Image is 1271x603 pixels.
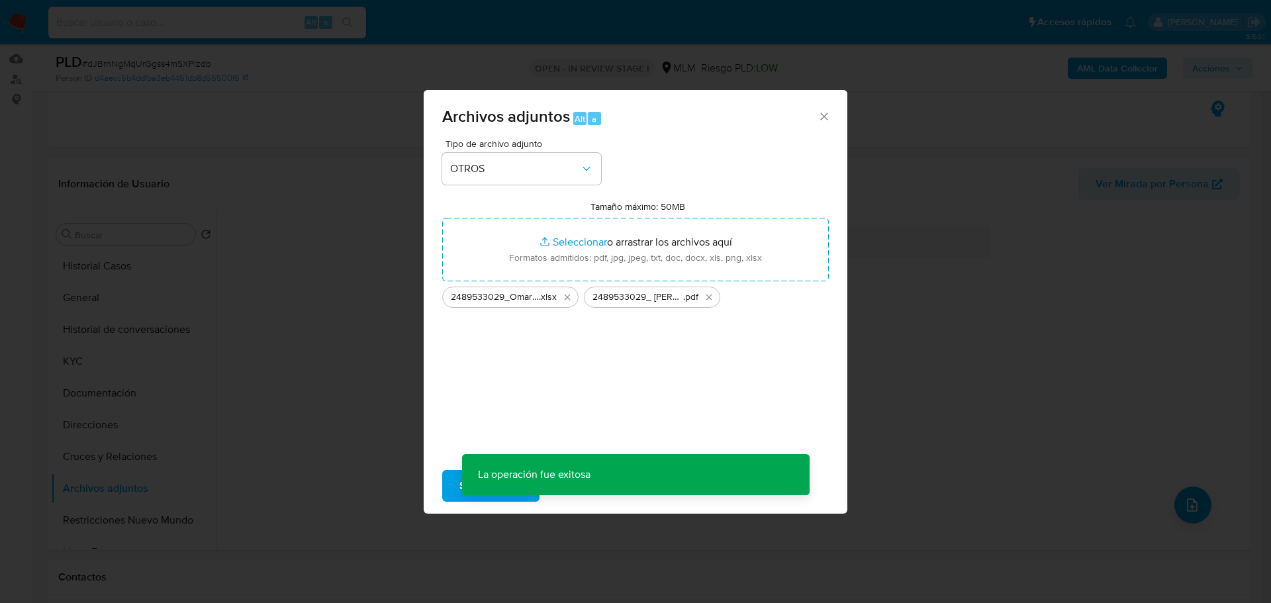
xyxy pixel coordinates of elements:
span: Tipo de archivo adjunto [446,139,604,148]
button: Subir archivo [442,470,540,502]
span: 2489533029_Omar [PERSON_NAME] Portillo_Jul25 [451,291,539,304]
span: OTROS [450,162,580,175]
span: .xlsx [539,291,557,304]
p: La operación fue exitosa [462,454,606,495]
span: Subir archivo [459,471,522,500]
label: Tamaño máximo: 50MB [590,201,685,212]
button: Eliminar 2489533029_Omar Shedid Portillo_Jul25.xlsx [559,289,575,305]
span: Cancelar [562,471,605,500]
button: OTROS [442,153,601,185]
ul: Archivos seleccionados [442,281,829,308]
span: Archivos adjuntos [442,105,570,128]
span: Alt [575,113,585,125]
button: Cerrar [818,110,829,122]
button: Eliminar 2489533029_ Omar Shedid Portillo_Jul25.pdf [701,289,717,305]
span: a [592,113,596,125]
span: .pdf [683,291,698,304]
span: 2489533029_ [PERSON_NAME] Portillo_Jul25 [592,291,683,304]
